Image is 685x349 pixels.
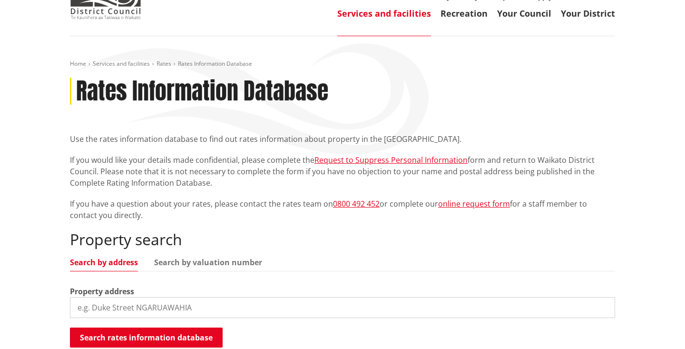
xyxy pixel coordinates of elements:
nav: breadcrumb [70,60,615,68]
a: Your Council [497,8,551,19]
a: Search by address [70,259,138,266]
h1: Rates Information Database [76,78,328,105]
input: e.g. Duke Street NGARUAWAHIA [70,297,615,318]
label: Property address [70,286,134,297]
a: Recreation [440,8,488,19]
button: Search rates information database [70,328,223,348]
p: If you would like your details made confidential, please complete the form and return to Waikato ... [70,154,615,189]
a: Services and facilities [93,60,150,68]
span: Rates Information Database [178,60,252,68]
iframe: Messenger Launcher [641,309,675,343]
a: Home [70,60,86,68]
a: Rates [157,60,171,68]
a: online request form [438,199,510,209]
p: If you have a question about your rates, please contact the rates team on or complete our for a s... [70,198,615,221]
a: Search by valuation number [154,259,262,266]
a: 0800 492 452 [333,199,380,209]
a: Request to Suppress Personal Information [314,155,468,165]
p: Use the rates information database to find out rates information about property in the [GEOGRAPHI... [70,133,615,145]
h2: Property search [70,230,615,249]
a: Your District [561,8,615,19]
a: Services and facilities [337,8,431,19]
